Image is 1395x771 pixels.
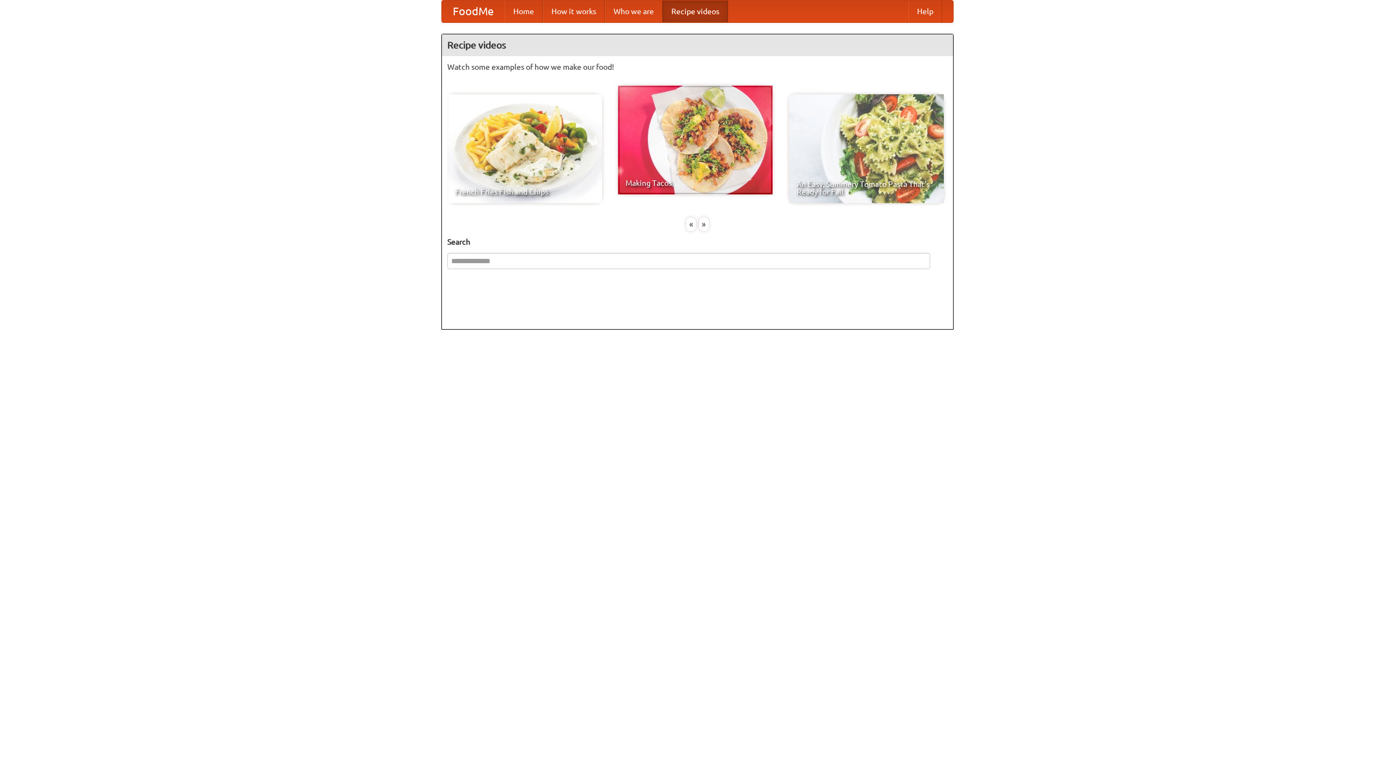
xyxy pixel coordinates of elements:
[447,62,948,72] p: Watch some examples of how we make our food!
[505,1,543,22] a: Home
[789,94,944,203] a: An Easy, Summery Tomato Pasta That's Ready for Fall
[686,217,696,231] div: «
[605,1,663,22] a: Who we are
[908,1,942,22] a: Help
[626,179,765,187] span: Making Tacos
[455,188,595,196] span: French Fries Fish and Chips
[447,94,602,203] a: French Fries Fish and Chips
[618,86,773,195] a: Making Tacos
[699,217,709,231] div: »
[447,236,948,247] h5: Search
[442,34,953,56] h4: Recipe videos
[797,180,936,196] span: An Easy, Summery Tomato Pasta That's Ready for Fall
[543,1,605,22] a: How it works
[663,1,728,22] a: Recipe videos
[442,1,505,22] a: FoodMe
